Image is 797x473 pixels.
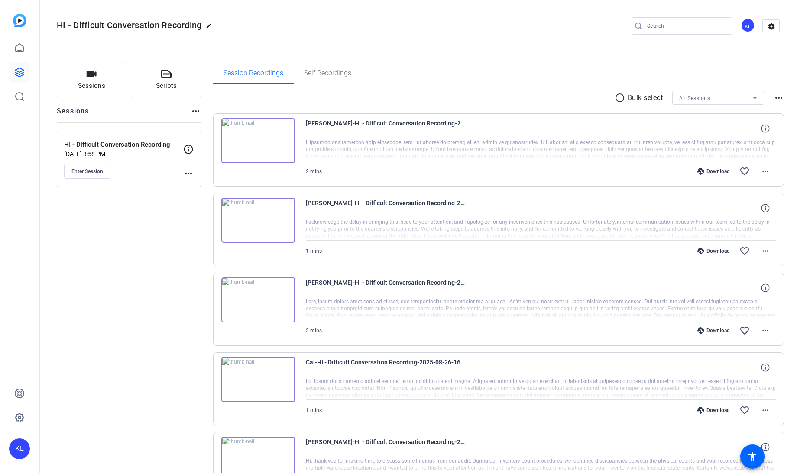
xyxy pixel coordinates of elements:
p: [DATE] 3:58 PM [64,151,183,158]
button: Scripts [132,63,201,97]
mat-icon: favorite_border [739,405,750,415]
p: HI - Difficult Conversation Recording [64,140,183,150]
div: KL [9,438,30,459]
img: thumb-nail [221,118,295,163]
mat-icon: settings [763,20,780,33]
span: Sessions [78,81,105,91]
img: thumb-nail [221,198,295,243]
span: 1 mins [306,407,322,413]
span: 2 mins [306,168,322,174]
button: Enter Session [64,164,110,179]
span: [PERSON_NAME]-HI - Difficult Conversation Recording-2025-08-26-16-16-49-086-0 [306,198,466,219]
ngx-avatar: Knowledge Launch [741,18,756,33]
mat-icon: more_horiz [760,325,771,336]
span: 2 mins [306,328,322,334]
div: KL [741,18,755,32]
mat-icon: more_horiz [760,246,771,256]
mat-icon: more_horiz [191,106,201,116]
span: Session Recordings [224,70,283,77]
p: Bulk select [628,93,663,103]
img: blue-gradient.svg [13,14,26,27]
mat-icon: more_horiz [183,168,194,179]
div: Download [693,327,734,334]
span: Enter Session [71,168,103,175]
mat-icon: accessibility [747,451,758,462]
span: [PERSON_NAME]-HI - Difficult Conversation Recording-2025-08-26-16-14-46-651-0 [306,277,466,298]
img: thumb-nail [221,357,295,402]
span: [PERSON_NAME]-HI - Difficult Conversation Recording-2025-08-26-16-18-15-681-0 [306,118,466,139]
img: thumb-nail [221,277,295,322]
mat-icon: edit [206,23,216,33]
mat-icon: more_horiz [760,166,771,177]
mat-icon: more_horiz [760,405,771,415]
input: Search [647,21,725,31]
div: Download [693,248,734,254]
mat-icon: radio_button_unchecked [615,93,628,103]
span: Scripts [156,81,177,91]
span: Self Recordings [304,70,351,77]
h2: Sessions [57,106,89,122]
span: Cal-HI - Difficult Conversation Recording-2025-08-26-16-12-54-912-1 [306,357,466,378]
span: [PERSON_NAME]-HI - Difficult Conversation Recording-2025-08-26-16-12-54-912-0 [306,437,466,457]
mat-icon: favorite_border [739,166,750,177]
span: HI - Difficult Conversation Recording [57,20,201,30]
div: Download [693,168,734,175]
div: Download [693,407,734,414]
mat-icon: favorite_border [739,325,750,336]
span: 1 mins [306,248,322,254]
button: Sessions [57,63,126,97]
mat-icon: favorite_border [739,246,750,256]
span: All Sessions [679,95,710,101]
mat-icon: more_horiz [774,93,784,103]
